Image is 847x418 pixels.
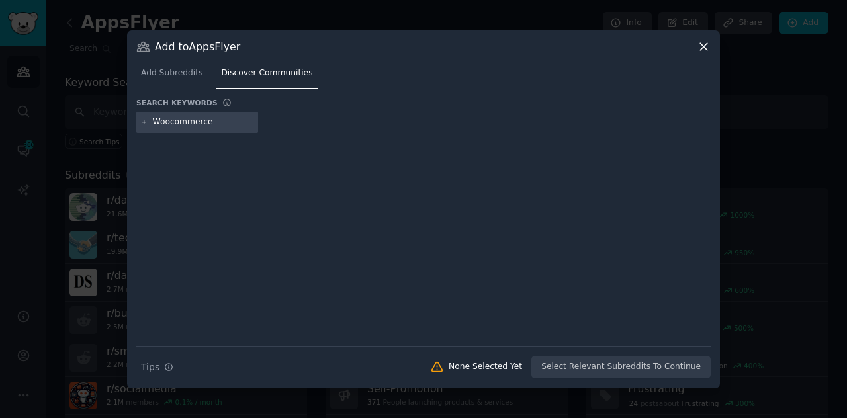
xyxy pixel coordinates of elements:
span: Discover Communities [221,67,312,79]
a: Discover Communities [216,63,317,90]
span: Add Subreddits [141,67,202,79]
input: New Keyword [153,116,253,128]
h3: Search keywords [136,98,218,107]
a: Add Subreddits [136,63,207,90]
h3: Add to AppsFlyer [155,40,240,54]
div: None Selected Yet [449,361,522,373]
span: Tips [141,360,159,374]
button: Tips [136,356,178,379]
